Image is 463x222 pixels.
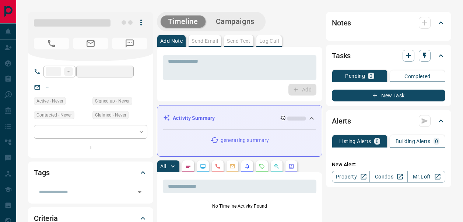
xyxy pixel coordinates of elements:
[208,15,262,28] button: Campaigns
[34,167,49,178] h2: Tags
[95,111,126,119] span: Claimed - Never
[163,111,316,125] div: Activity Summary
[73,38,108,49] span: No Email
[161,15,206,28] button: Timeline
[404,74,431,79] p: Completed
[173,114,215,122] p: Activity Summary
[332,171,370,183] a: Property
[163,203,316,209] p: No Timeline Activity Found
[160,164,166,169] p: All
[134,187,145,197] button: Open
[332,161,445,169] p: New Alert:
[259,163,265,169] svg: Requests
[332,115,351,127] h2: Alerts
[244,163,250,169] svg: Listing Alerts
[46,84,49,90] a: --
[95,97,130,105] span: Signed up - Never
[160,38,183,44] p: Add Note
[376,139,379,144] p: 0
[288,163,294,169] svg: Agent Actions
[274,163,280,169] svg: Opportunities
[369,171,407,183] a: Condos
[229,163,235,169] svg: Emails
[185,163,191,169] svg: Notes
[332,47,445,65] div: Tasks
[36,97,63,105] span: Active - Never
[396,139,431,144] p: Building Alerts
[332,90,445,101] button: New Task
[34,164,147,181] div: Tags
[369,73,372,79] p: 0
[332,112,445,130] div: Alerts
[112,38,147,49] span: No Number
[332,50,351,62] h2: Tasks
[221,136,269,144] p: generating summary
[339,139,371,144] p: Listing Alerts
[36,111,72,119] span: Contacted - Never
[435,139,438,144] p: 0
[332,14,445,32] div: Notes
[200,163,206,169] svg: Lead Browsing Activity
[34,38,69,49] span: No Number
[215,163,221,169] svg: Calls
[332,17,351,29] h2: Notes
[407,171,445,183] a: Mr.Loft
[345,73,365,79] p: Pending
